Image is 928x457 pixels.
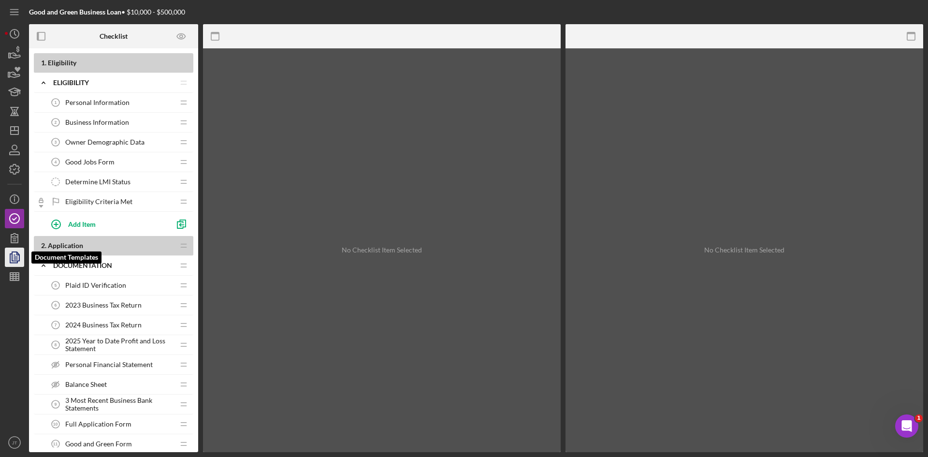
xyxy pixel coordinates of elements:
[65,337,174,353] span: 2025 Year to Date Profit and Loss Statement
[171,26,192,47] button: Preview as
[41,59,46,67] span: 1 .
[65,361,153,369] span: Personal Financial Statement
[48,241,83,250] span: Application
[41,241,46,250] span: 2 .
[65,301,142,309] span: 2023 Business Tax Return
[53,422,58,427] tspan: 10
[29,8,185,16] div: • $10,000 - $500,000
[65,178,130,186] span: Determine LMI Status
[12,440,17,445] text: JT
[55,402,57,407] tspan: 9
[55,160,57,164] tspan: 4
[68,215,96,233] div: Add Item
[55,323,57,327] tspan: 7
[65,158,115,166] span: Good Jobs Form
[65,397,174,412] span: 3 Most Recent Business Bank Statements
[43,214,169,234] button: Add Item
[55,342,57,347] tspan: 8
[342,246,422,254] div: No Checklist Item Selected
[48,59,76,67] span: Eligibility
[65,138,145,146] span: Owner Demographic Data
[55,283,57,288] tspan: 5
[65,99,130,106] span: Personal Information
[895,414,918,438] iframe: Intercom live chat
[65,198,132,206] span: Eligibility Criteria Met
[65,440,132,448] span: Good and Green Form
[65,118,129,126] span: Business Information
[65,420,131,428] span: Full Application Form
[100,32,128,40] b: Checklist
[65,381,107,388] span: Balance Sheet
[55,140,57,145] tspan: 3
[5,433,24,452] button: JT
[55,303,57,308] tspan: 6
[55,100,57,105] tspan: 1
[29,8,121,16] b: Good and Green Business Loan
[704,246,784,254] div: No Checklist Item Selected
[53,442,58,446] tspan: 11
[65,281,126,289] span: Plaid ID Verification
[55,120,57,125] tspan: 2
[53,79,174,87] div: Eligibility
[65,321,142,329] span: 2024 Business Tax Return
[915,414,923,422] span: 1
[53,262,174,269] div: Documentation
